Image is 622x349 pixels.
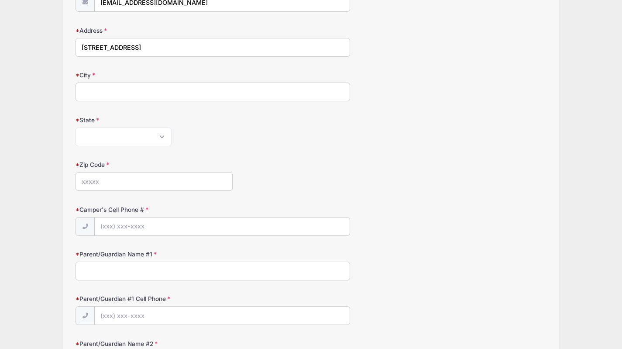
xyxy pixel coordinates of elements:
label: Zip Code [76,160,233,169]
label: Parent/Guardian Name #2 [76,339,233,348]
label: Camper's Cell Phone # [76,205,233,214]
input: xxxxx [76,172,233,191]
label: City [76,71,233,79]
label: State [76,116,233,124]
input: (xxx) xxx-xxxx [94,217,350,236]
input: (xxx) xxx-xxxx [94,306,350,325]
label: Parent/Guardian Name #1 [76,250,233,259]
label: Parent/Guardian #1 Cell Phone [76,294,233,303]
label: Address [76,26,233,35]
